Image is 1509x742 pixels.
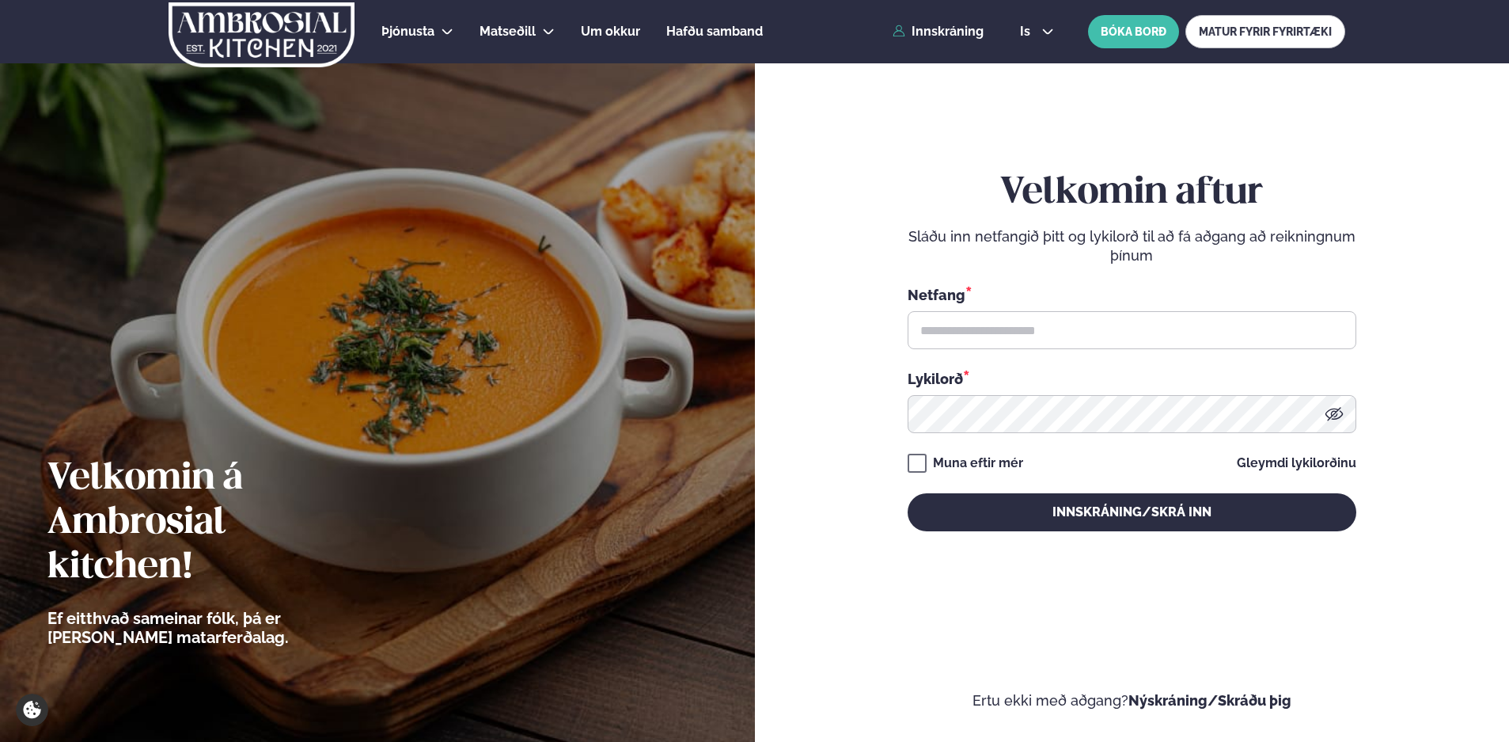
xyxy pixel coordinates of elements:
[1237,457,1356,470] a: Gleymdi lykilorðinu
[1020,25,1035,38] span: is
[893,25,984,39] a: Innskráning
[666,24,763,39] span: Hafðu samband
[908,227,1356,265] p: Sláðu inn netfangið þitt og lykilorð til að fá aðgang að reikningnum þínum
[1007,25,1067,38] button: is
[581,22,640,41] a: Um okkur
[167,2,356,67] img: logo
[16,694,48,726] a: Cookie settings
[908,368,1356,389] div: Lykilorð
[381,22,434,41] a: Þjónusta
[581,24,640,39] span: Um okkur
[908,493,1356,531] button: Innskráning/Skrá inn
[381,24,434,39] span: Þjónusta
[802,691,1462,710] p: Ertu ekki með aðgang?
[480,24,536,39] span: Matseðill
[1088,15,1179,48] button: BÓKA BORÐ
[908,171,1356,215] h2: Velkomin aftur
[1185,15,1345,48] a: MATUR FYRIR FYRIRTÆKI
[47,457,376,590] h2: Velkomin á Ambrosial kitchen!
[480,22,536,41] a: Matseðill
[47,609,376,647] p: Ef eitthvað sameinar fólk, þá er [PERSON_NAME] matarferðalag.
[908,284,1356,305] div: Netfang
[1128,692,1291,709] a: Nýskráning/Skráðu þig
[666,22,763,41] a: Hafðu samband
